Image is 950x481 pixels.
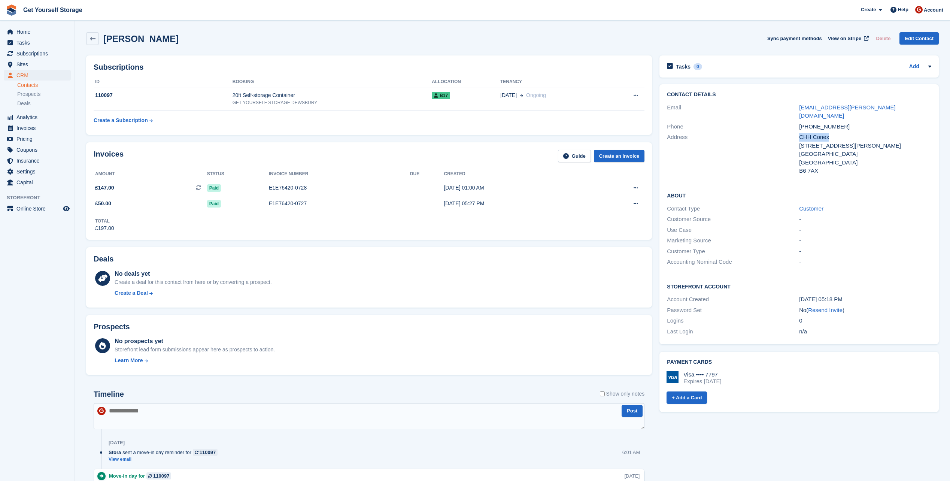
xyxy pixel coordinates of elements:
[799,317,931,325] div: 0
[94,76,233,88] th: ID
[16,145,61,155] span: Coupons
[16,59,61,70] span: Sites
[799,258,931,266] div: -
[207,200,221,208] span: Paid
[94,63,644,72] h2: Subscriptions
[4,37,71,48] a: menu
[683,371,721,378] div: Visa •••• 7797
[17,100,31,107] span: Deals
[526,92,546,98] span: Ongoing
[4,27,71,37] a: menu
[62,204,71,213] a: Preview store
[233,76,432,88] th: Booking
[667,282,931,290] h2: Storefront Account
[4,155,71,166] a: menu
[94,114,153,127] a: Create a Subscription
[600,390,645,398] label: Show only notes
[667,247,799,256] div: Customer Type
[667,327,799,336] div: Last Login
[594,150,645,162] a: Create an Invoice
[410,168,444,180] th: Due
[600,390,605,398] input: Show only notes
[899,32,939,45] a: Edit Contact
[909,63,919,71] a: Add
[693,63,702,70] div: 0
[861,6,876,13] span: Create
[558,150,591,162] a: Guide
[444,184,588,192] div: [DATE] 01:00 AM
[94,150,124,162] h2: Invoices
[95,200,111,208] span: £50.00
[95,218,114,224] div: Total
[432,76,500,88] th: Allocation
[20,4,85,16] a: Get Yourself Storage
[667,103,799,120] div: Email
[16,166,61,177] span: Settings
[115,269,271,278] div: No deals yet
[269,168,410,180] th: Invoice number
[109,456,221,463] a: View email
[17,90,71,98] a: Prospects
[799,150,931,158] div: [GEOGRAPHIC_DATA]
[269,200,410,208] div: E1E76420-0727
[97,407,106,415] img: James Brocklehurst
[16,37,61,48] span: Tasks
[16,70,61,81] span: CRM
[622,449,640,456] div: 6:01 AM
[667,205,799,213] div: Contact Type
[667,236,799,245] div: Marketing Source
[207,168,269,180] th: Status
[16,27,61,37] span: Home
[269,184,410,192] div: E1E76420-0728
[16,134,61,144] span: Pricing
[103,34,179,44] h2: [PERSON_NAME]
[115,289,148,297] div: Create a Deal
[825,32,870,45] a: View on Stripe
[95,224,114,232] div: £197.00
[16,112,61,122] span: Analytics
[200,449,216,456] div: 110097
[667,122,799,131] div: Phone
[806,307,844,313] span: ( )
[7,194,75,202] span: Storefront
[17,100,71,108] a: Deals
[4,123,71,133] a: menu
[799,226,931,235] div: -
[146,472,171,480] a: 110097
[828,35,861,42] span: View on Stripe
[924,6,943,14] span: Account
[799,104,896,119] a: [EMAIL_ADDRESS][PERSON_NAME][DOMAIN_NAME]
[4,177,71,188] a: menu
[432,92,450,99] span: B17
[6,4,17,16] img: stora-icon-8386f47178a22dfd0bd8f6a31ec36ba5ce8667c1dd55bd0f319d3a0aa187defe.svg
[109,440,125,446] div: [DATE]
[667,306,799,315] div: Password Set
[444,200,588,208] div: [DATE] 05:27 PM
[16,177,61,188] span: Capital
[767,32,822,45] button: Sync payment methods
[153,472,169,480] div: 110097
[799,236,931,245] div: -
[667,295,799,304] div: Account Created
[115,357,275,364] a: Learn More
[667,359,931,365] h2: Payment cards
[799,215,931,224] div: -
[233,99,432,106] div: GET YOURSELF STORAGE DEWSBURY
[799,158,931,167] div: [GEOGRAPHIC_DATA]
[799,122,931,131] div: [PHONE_NUMBER]
[109,449,121,456] span: Stora
[115,289,271,297] a: Create a Deal
[94,91,233,99] div: 110097
[799,205,823,212] a: Customer
[667,215,799,224] div: Customer Source
[4,112,71,122] a: menu
[444,168,588,180] th: Created
[207,184,221,192] span: Paid
[799,142,931,150] div: [STREET_ADDRESS][PERSON_NAME]
[799,295,931,304] div: [DATE] 05:18 PM
[799,247,931,256] div: -
[115,346,275,354] div: Storefront lead form submissions appear here as prospects to action.
[16,123,61,133] span: Invoices
[799,306,931,315] div: No
[667,391,707,404] a: + Add a Card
